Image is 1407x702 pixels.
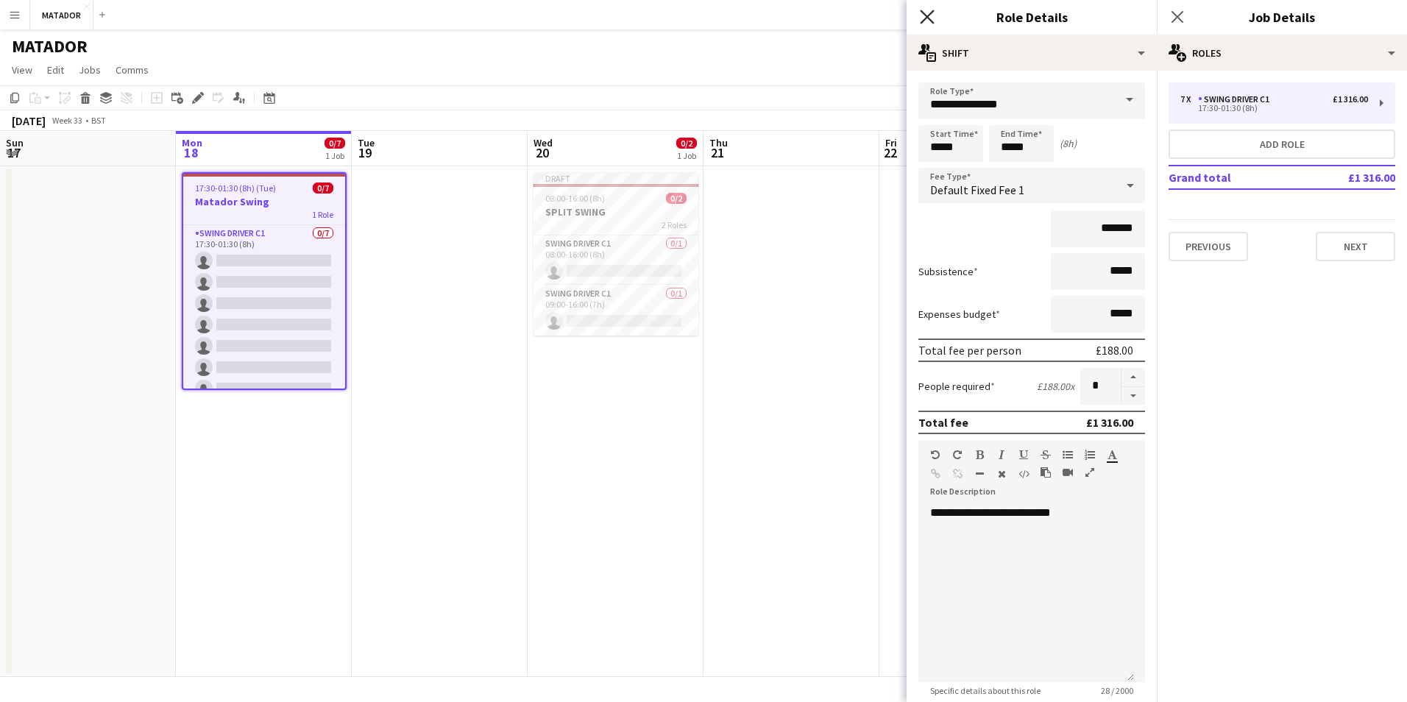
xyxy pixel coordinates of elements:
label: Subsistence [918,265,978,278]
span: 2 Roles [662,219,687,230]
h3: Matador Swing [183,195,345,208]
a: View [6,60,38,79]
span: 0/7 [313,182,333,194]
span: 0/2 [676,138,697,149]
label: Expenses budget [918,308,1000,321]
button: Unordered List [1063,449,1073,461]
app-job-card: Draft08:00-16:00 (8h)0/2SPLIT SWING2 RolesSwing Driver C10/108:00-16:00 (8h) Swing Driver C10/109... [534,172,698,336]
td: Grand total [1169,166,1303,189]
div: 1 Job [677,150,696,161]
span: Comms [116,63,149,77]
span: 22 [883,144,897,161]
h3: Role Details [907,7,1157,26]
span: Week 33 [49,115,85,126]
button: Text Color [1107,449,1117,461]
button: Undo [930,449,940,461]
button: Bold [974,449,985,461]
button: Fullscreen [1085,467,1095,478]
h3: SPLIT SWING [534,205,698,219]
span: 17 [4,144,24,161]
button: Redo [952,449,963,461]
div: Total fee per person [918,343,1021,358]
app-card-role: Swing Driver C10/717:30-01:30 (8h) [183,225,345,403]
button: Previous [1169,232,1248,261]
div: £188.00 [1096,343,1133,358]
button: Decrease [1121,387,1145,405]
span: Fri [885,136,897,149]
span: 28 / 2000 [1089,685,1145,696]
div: (8h) [1060,137,1077,150]
h1: MATADOR [12,35,88,57]
app-card-role: Swing Driver C10/108:00-16:00 (8h) [534,235,698,286]
label: People required [918,380,995,393]
span: 0/2 [666,193,687,204]
span: Default Fixed Fee 1 [930,182,1024,197]
span: Mon [182,136,202,149]
button: Next [1316,232,1395,261]
span: Sun [6,136,24,149]
div: £1 316.00 [1333,94,1368,104]
span: 08:00-16:00 (8h) [545,193,605,204]
div: 7 x [1180,94,1198,104]
div: £188.00 x [1037,380,1074,393]
app-job-card: 17:30-01:30 (8h) (Tue)0/7Matador Swing1 RoleSwing Driver C10/717:30-01:30 (8h) [182,172,347,390]
div: 1 Job [325,150,344,161]
span: Thu [709,136,728,149]
button: Clear Formatting [996,468,1007,480]
span: Jobs [79,63,101,77]
a: Jobs [73,60,107,79]
div: Draft [534,172,698,184]
span: 21 [707,144,728,161]
span: 20 [531,144,553,161]
app-card-role: Swing Driver C10/109:00-16:00 (7h) [534,286,698,336]
button: Horizontal Line [974,468,985,480]
span: 19 [355,144,375,161]
span: Specific details about this role [918,685,1052,696]
button: Add role [1169,130,1395,159]
div: [DATE] [12,113,46,128]
button: Paste as plain text [1041,467,1051,478]
button: Insert video [1063,467,1073,478]
span: 0/7 [325,138,345,149]
span: Tue [358,136,375,149]
div: 17:30-01:30 (8h) [1180,104,1368,112]
button: Ordered List [1085,449,1095,461]
span: Edit [47,63,64,77]
div: BST [91,115,106,126]
button: Italic [996,449,1007,461]
a: Edit [41,60,70,79]
div: Total fee [918,415,968,430]
span: 17:30-01:30 (8h) (Tue) [195,182,276,194]
td: £1 316.00 [1303,166,1395,189]
button: Increase [1121,368,1145,387]
div: £1 316.00 [1086,415,1133,430]
span: 1 Role [312,209,333,220]
a: Comms [110,60,155,79]
span: View [12,63,32,77]
div: Swing Driver C1 [1198,94,1275,104]
span: Wed [534,136,553,149]
div: Roles [1157,35,1407,71]
button: Strikethrough [1041,449,1051,461]
div: Shift [907,35,1157,71]
button: Underline [1018,449,1029,461]
h3: Job Details [1157,7,1407,26]
button: MATADOR [30,1,93,29]
span: 18 [180,144,202,161]
button: HTML Code [1018,468,1029,480]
